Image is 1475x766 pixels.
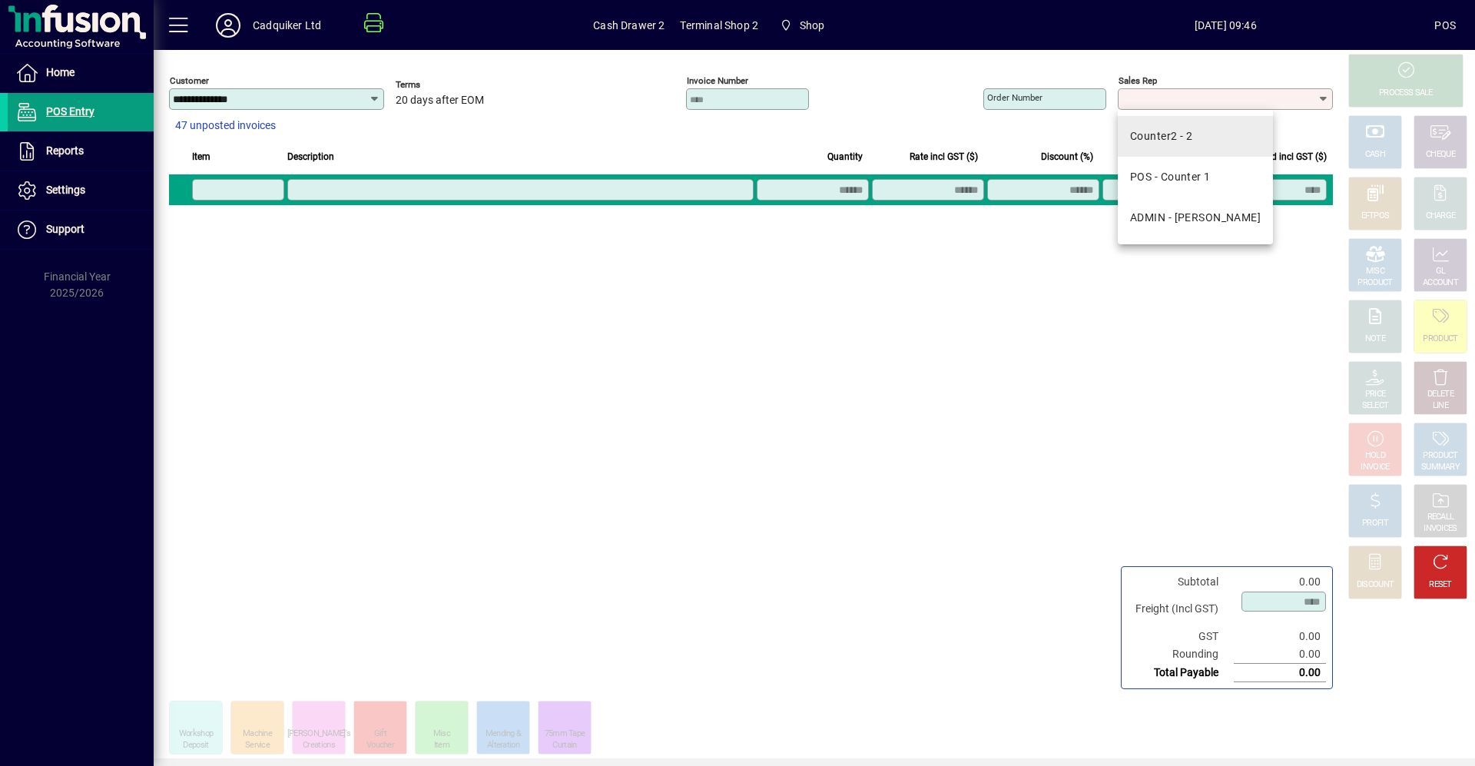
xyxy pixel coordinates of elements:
td: Total Payable [1128,664,1234,682]
td: Rounding [1128,645,1234,664]
div: Voucher [366,740,394,751]
div: PROFIT [1362,518,1388,529]
td: 0.00 [1234,573,1326,591]
span: Shop [800,13,825,38]
div: Mending & [486,728,522,740]
span: 20 days after EOM [396,95,484,107]
div: INVOICE [1361,462,1389,473]
span: Reports [46,144,84,157]
td: Subtotal [1128,573,1234,591]
a: Support [8,211,154,249]
div: PROCESS SALE [1379,88,1433,99]
div: MISC [1366,266,1384,277]
div: HOLD [1365,450,1385,462]
a: Home [8,54,154,92]
td: Freight (Incl GST) [1128,591,1234,628]
span: Discount (%) [1041,148,1093,165]
div: CHARGE [1426,211,1456,222]
div: NOTE [1365,333,1385,345]
div: ADMIN - [PERSON_NAME] [1130,210,1261,226]
mat-option: POS - Counter 1 [1118,157,1273,197]
div: DISCOUNT [1357,579,1394,591]
mat-label: Order number [987,92,1042,103]
button: Profile [204,12,253,39]
div: SELECT [1362,400,1389,412]
mat-option: Counter2 - 2 [1118,116,1273,157]
span: Description [287,148,334,165]
td: GST [1128,628,1234,645]
span: POS Entry [46,105,94,118]
div: Misc [433,728,450,740]
div: CHEQUE [1426,149,1455,161]
a: Settings [8,171,154,210]
span: [DATE] 09:46 [1016,13,1434,38]
div: Gift [374,728,386,740]
a: Reports [8,132,154,171]
div: Deposit [183,740,208,751]
div: RESET [1429,579,1452,591]
span: Item [192,148,210,165]
td: 0.00 [1234,628,1326,645]
div: Alteration [487,740,519,751]
div: Item [434,740,449,751]
span: Quantity [827,148,863,165]
span: Shop [774,12,830,39]
div: [PERSON_NAME]'s [287,728,351,740]
div: 75mm Tape [545,728,585,740]
div: PRICE [1365,389,1386,400]
div: Counter2 - 2 [1130,128,1192,144]
div: Workshop [179,728,213,740]
div: PRODUCT [1423,450,1457,462]
div: PRODUCT [1357,277,1392,289]
div: POS [1434,13,1456,38]
td: 0.00 [1234,664,1326,682]
span: Cash Drawer 2 [593,13,665,38]
span: Rate incl GST ($) [910,148,978,165]
div: EFTPOS [1361,211,1390,222]
span: Terminal Shop 2 [680,13,758,38]
div: CASH [1365,149,1385,161]
div: Curtain [552,740,576,751]
div: INVOICES [1424,523,1457,535]
div: SUMMARY [1421,462,1460,473]
div: Machine [243,728,272,740]
div: POS - Counter 1 [1130,169,1211,185]
div: GL [1436,266,1446,277]
span: Terms [396,80,488,90]
div: RECALL [1427,512,1454,523]
span: Support [46,223,85,235]
mat-option: ADMIN - Yvonne [1118,197,1273,238]
span: 47 unposted invoices [175,118,276,134]
div: Cadquiker Ltd [253,13,321,38]
div: LINE [1433,400,1448,412]
div: Creations [303,740,335,751]
span: Extend incl GST ($) [1248,148,1327,165]
button: 47 unposted invoices [169,112,282,140]
div: ACCOUNT [1423,277,1458,289]
div: Service [245,740,270,751]
div: DELETE [1427,389,1453,400]
span: Home [46,66,75,78]
div: PRODUCT [1423,333,1457,345]
span: Settings [46,184,85,196]
mat-label: Sales rep [1119,75,1157,86]
td: 0.00 [1234,645,1326,664]
mat-label: Invoice number [687,75,748,86]
mat-label: Customer [170,75,209,86]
